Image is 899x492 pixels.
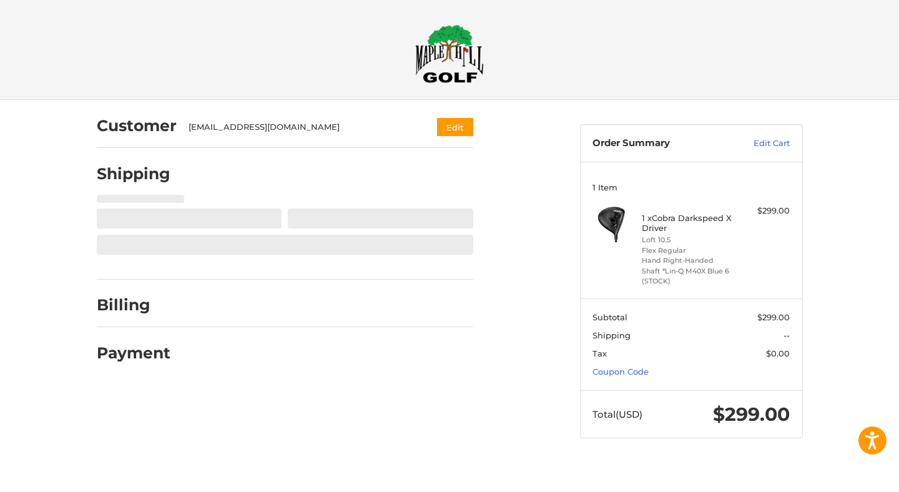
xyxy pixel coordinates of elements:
[592,408,642,420] span: Total (USD)
[796,458,899,492] iframe: Google Customer Reviews
[727,137,790,150] a: Edit Cart
[415,24,484,83] img: Maple Hill Golf
[97,295,170,315] h2: Billing
[713,403,790,426] span: $299.00
[592,312,627,322] span: Subtotal
[592,137,727,150] h3: Order Summary
[784,330,790,340] span: --
[592,348,607,358] span: Tax
[592,367,649,376] a: Coupon Code
[757,312,790,322] span: $299.00
[642,255,737,266] li: Hand Right-Handed
[437,118,473,136] button: Edit
[740,205,790,217] div: $299.00
[97,164,170,184] h2: Shipping
[642,213,737,234] h4: 1 x Cobra Darkspeed X Driver
[592,182,790,192] h3: 1 Item
[766,348,790,358] span: $0.00
[642,266,737,287] li: Shaft *Lin-Q M40X Blue 6 (STOCK)
[592,330,631,340] span: Shipping
[97,116,177,135] h2: Customer
[642,245,737,256] li: Flex Regular
[642,235,737,245] li: Loft 10.5
[189,121,413,134] div: [EMAIL_ADDRESS][DOMAIN_NAME]
[97,343,170,363] h2: Payment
